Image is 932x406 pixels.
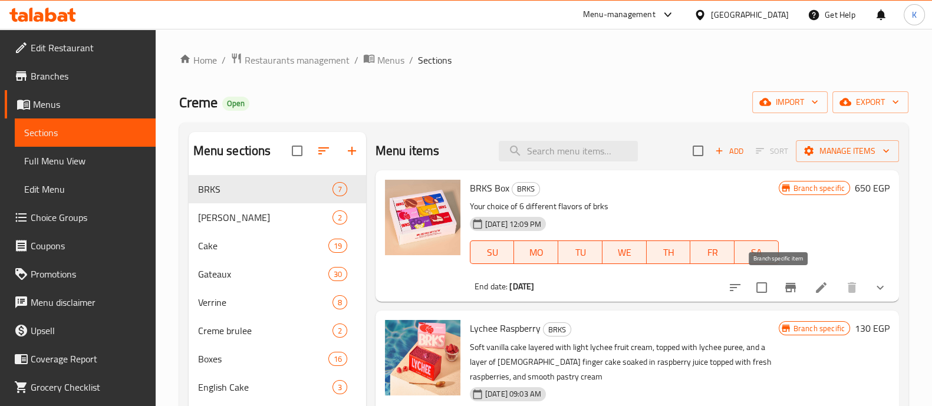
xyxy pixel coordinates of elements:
[5,203,156,232] a: Choice Groups
[866,273,894,302] button: show more
[198,295,332,309] span: Verrine
[776,273,805,302] button: Branch-specific-item
[690,240,735,264] button: FR
[475,244,510,261] span: SU
[198,380,332,394] span: English Cake
[31,295,146,309] span: Menu disclaimer
[24,126,146,140] span: Sections
[189,345,366,373] div: Boxes16
[409,53,413,67] li: /
[193,142,271,160] h2: Menu sections
[480,219,546,230] span: [DATE] 12:09 PM
[651,244,686,261] span: TH
[912,8,917,21] span: K
[333,325,347,336] span: 2
[329,354,347,365] span: 16
[328,239,347,253] div: items
[695,244,730,261] span: FR
[332,210,347,225] div: items
[543,322,571,336] div: BRKS
[789,183,849,194] span: Branch specific
[5,345,156,373] a: Coverage Report
[179,89,218,115] span: Creme
[519,244,554,261] span: MO
[5,62,156,90] a: Branches
[309,137,338,165] span: Sort sections
[832,91,908,113] button: export
[711,8,789,21] div: [GEOGRAPHIC_DATA]
[735,240,779,264] button: SA
[5,90,156,118] a: Menus
[385,320,460,395] img: Lychee Raspberry
[470,340,779,384] p: Soft vanilla cake layered with light lychee fruit cream, topped with lychee puree, and a layer of...
[198,182,332,196] span: BRKS
[189,288,366,316] div: Verrine8
[686,138,710,163] span: Select section
[509,279,534,294] b: [DATE]
[5,288,156,316] a: Menu disclaimer
[333,297,347,308] span: 8
[189,232,366,260] div: Cake19
[333,184,347,195] span: 7
[31,352,146,366] span: Coverage Report
[838,273,866,302] button: delete
[713,144,745,158] span: Add
[748,142,796,160] span: Select section first
[814,280,828,295] a: Edit menu item
[15,175,156,203] a: Edit Menu
[338,137,366,165] button: Add section
[5,316,156,345] a: Upsell
[332,182,347,196] div: items
[33,97,146,111] span: Menus
[328,267,347,281] div: items
[222,98,249,108] span: Open
[179,53,217,67] a: Home
[563,244,598,261] span: TU
[31,69,146,83] span: Branches
[5,260,156,288] a: Promotions
[328,352,347,366] div: items
[189,316,366,345] div: Creme brulee2
[739,244,774,261] span: SA
[189,373,366,401] div: English Cake3
[789,323,849,334] span: Branch specific
[855,180,890,196] h6: 650 EGP
[222,53,226,67] li: /
[512,182,540,196] div: BRKS
[222,97,249,111] div: Open
[31,324,146,338] span: Upsell
[376,142,440,160] h2: Menu items
[198,352,328,366] span: Boxes
[31,239,146,253] span: Coupons
[499,141,638,161] input: search
[544,323,571,336] span: BRKS
[189,203,366,232] div: [PERSON_NAME]2
[710,142,748,160] button: Add
[5,34,156,62] a: Edit Restaurant
[198,324,332,338] span: Creme brulee
[198,267,328,281] span: Gateaux
[377,53,404,67] span: Menus
[583,8,656,22] div: Menu-management
[230,52,350,68] a: Restaurants management
[873,280,887,295] svg: Show Choices
[198,239,328,253] span: Cake
[189,175,366,203] div: BRKS7
[796,140,899,162] button: Manage items
[332,295,347,309] div: items
[15,147,156,175] a: Full Menu View
[15,118,156,147] a: Sections
[198,210,332,225] div: Matilda Cake
[329,269,347,280] span: 30
[333,212,347,223] span: 2
[31,210,146,225] span: Choice Groups
[752,91,828,113] button: import
[24,182,146,196] span: Edit Menu
[470,319,541,337] span: Lychee Raspberry
[5,373,156,401] a: Grocery Checklist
